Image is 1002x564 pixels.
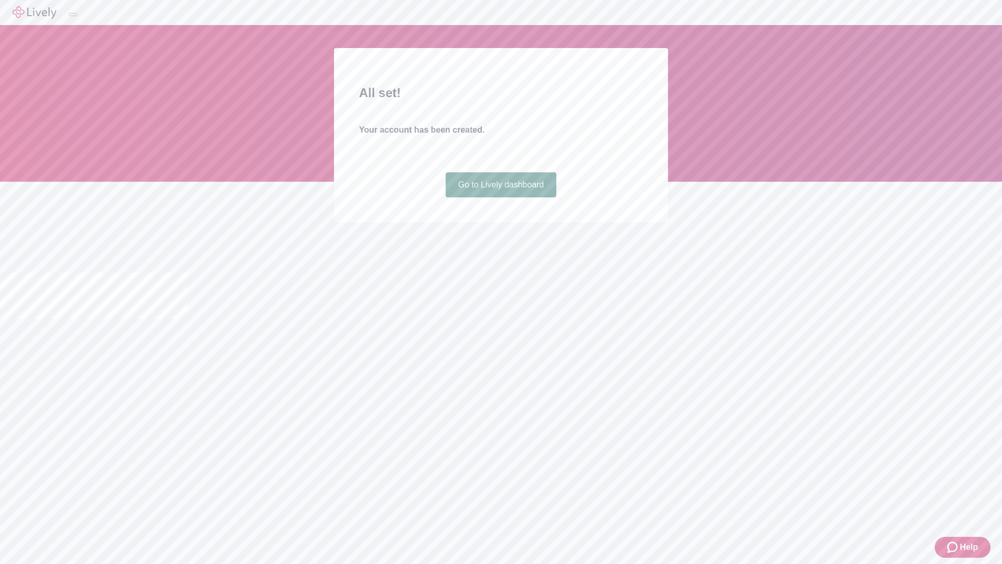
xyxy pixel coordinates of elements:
[935,537,991,558] button: Zendesk support iconHelp
[359,124,643,136] h4: Your account has been created.
[13,6,56,19] img: Lively
[69,13,77,16] button: Log out
[960,541,978,554] span: Help
[446,172,557,197] a: Go to Lively dashboard
[947,541,960,554] svg: Zendesk support icon
[359,84,643,102] h2: All set!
